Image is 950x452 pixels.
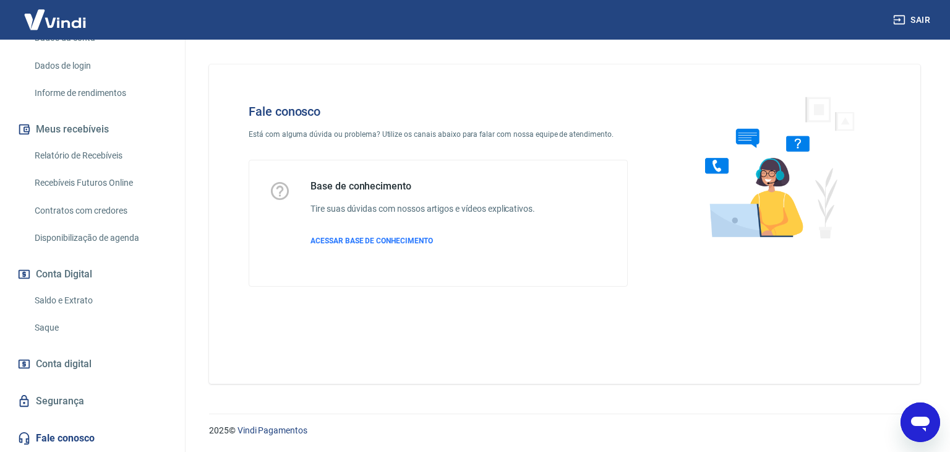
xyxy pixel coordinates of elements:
[30,143,170,168] a: Relatório de Recebíveis
[30,225,170,251] a: Disponibilização de agenda
[15,116,170,143] button: Meus recebíveis
[310,237,433,245] span: ACESSAR BASE DE CONHECIMENTO
[249,129,628,140] p: Está com alguma dúvida ou problema? Utilize os canais abaixo para falar com nossa equipe de atend...
[15,1,95,38] img: Vindi
[310,202,535,215] h6: Tire suas dúvidas com nossos artigos e vídeos explicativos.
[310,235,535,246] a: ACESSAR BASE DE CONHECIMENTO
[680,84,868,250] img: Fale conosco
[310,180,535,193] h5: Base de conhecimento
[36,355,92,373] span: Conta digital
[30,53,170,79] a: Dados de login
[15,388,170,415] a: Segurança
[15,261,170,288] button: Conta Digital
[209,424,920,437] p: 2025 ©
[15,425,170,452] a: Fale conosco
[30,198,170,224] a: Contratos com credores
[237,425,307,435] a: Vindi Pagamentos
[249,104,628,119] h4: Fale conosco
[30,315,170,341] a: Saque
[30,80,170,106] a: Informe de rendimentos
[15,350,170,378] a: Conta digital
[891,9,935,32] button: Sair
[30,288,170,313] a: Saldo e Extrato
[901,402,940,442] iframe: Botão para abrir a janela de mensagens, conversa em andamento
[30,170,170,196] a: Recebíveis Futuros Online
